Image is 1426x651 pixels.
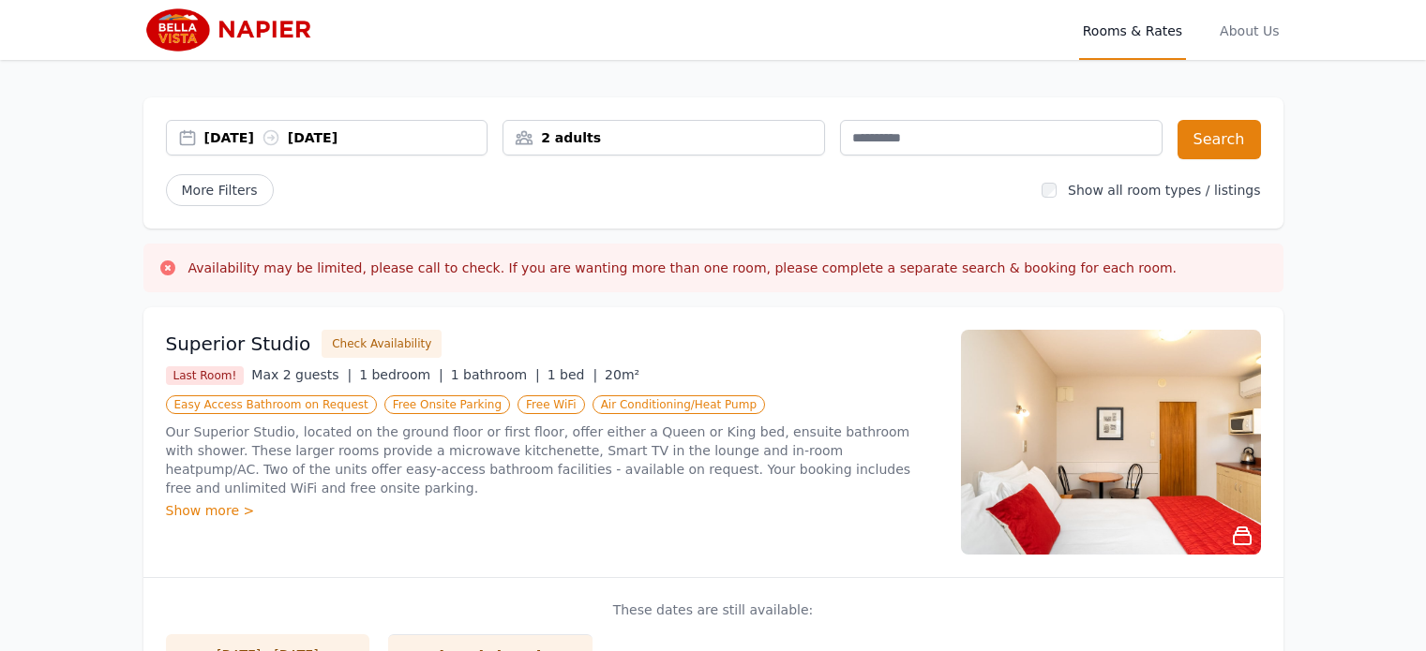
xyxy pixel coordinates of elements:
div: 2 adults [503,128,824,147]
span: 20m² [605,367,639,382]
h3: Availability may be limited, please call to check. If you are wanting more than one room, please ... [188,259,1178,277]
span: Max 2 guests | [251,367,352,382]
p: Our Superior Studio, located on the ground floor or first floor, offer either a Queen or King bed... [166,422,938,497]
div: [DATE] [DATE] [204,128,488,147]
div: Show more > [166,501,938,520]
span: 1 bathroom | [451,367,540,382]
span: Free Onsite Parking [384,395,510,414]
span: Last Room! [166,366,245,385]
span: 1 bedroom | [359,367,443,382]
span: Free WiFi [518,395,585,414]
span: 1 bed | [548,367,597,382]
img: Bella Vista Napier [143,7,324,52]
span: Air Conditioning/Heat Pump [593,395,765,414]
button: Search [1178,120,1261,159]
p: These dates are still available: [166,600,1261,619]
span: Easy Access Bathroom on Request [166,395,377,414]
span: More Filters [166,174,274,206]
button: Check Availability [322,330,442,358]
label: Show all room types / listings [1068,183,1260,198]
h3: Superior Studio [166,331,311,357]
